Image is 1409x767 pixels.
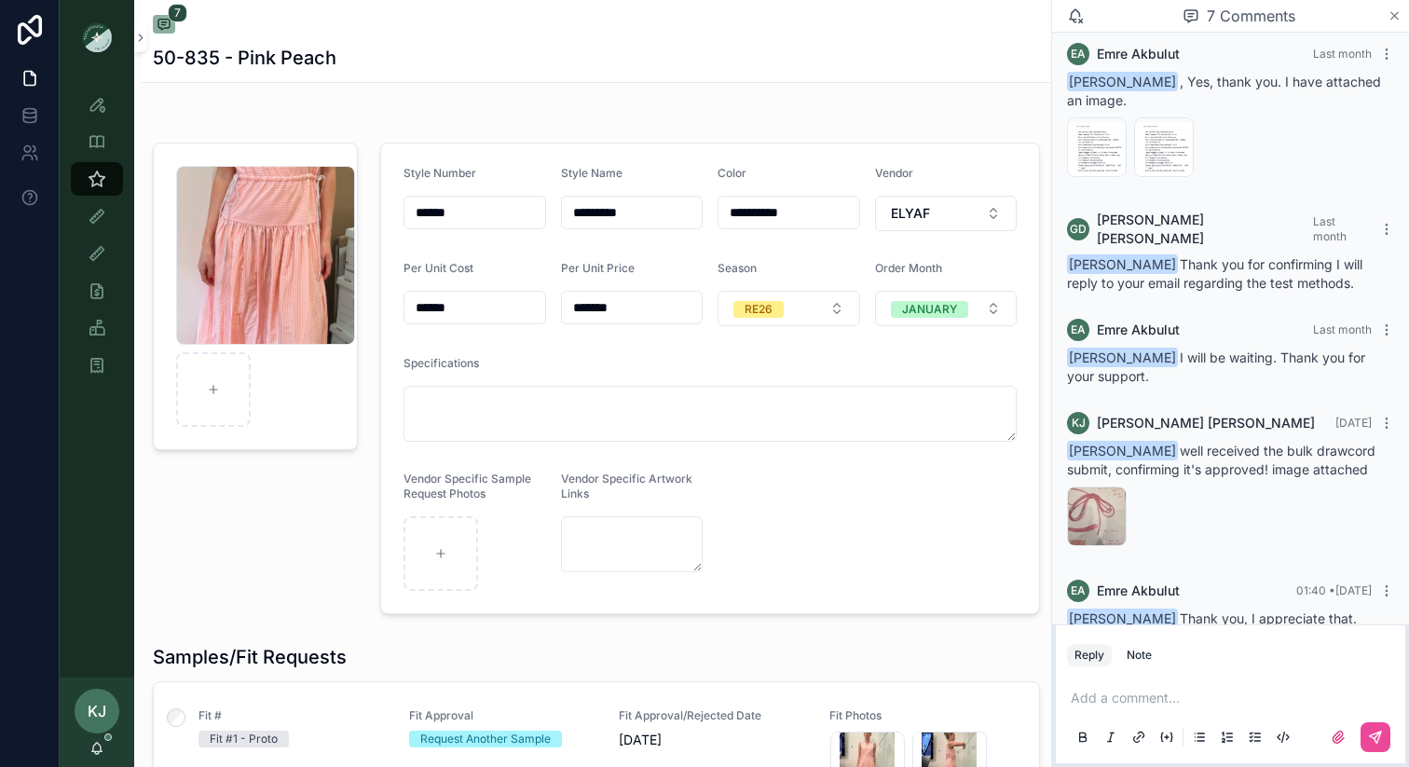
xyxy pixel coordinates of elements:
[718,291,860,326] button: Select Button
[1067,348,1178,367] span: [PERSON_NAME]
[1313,47,1372,61] span: Last month
[153,15,175,37] button: 7
[619,731,807,749] span: [DATE]
[561,166,622,180] span: Style Name
[404,472,531,500] span: Vendor Specific Sample Request Photos
[1067,72,1178,91] span: [PERSON_NAME]
[875,196,1018,231] button: Select Button
[1067,254,1178,274] span: [PERSON_NAME]
[1071,583,1086,598] span: EA
[561,261,635,275] span: Per Unit Price
[1097,414,1315,432] span: [PERSON_NAME] [PERSON_NAME]
[198,708,387,723] span: Fit #
[404,166,476,180] span: Style Number
[718,261,757,275] span: Season
[1097,211,1313,248] span: [PERSON_NAME] [PERSON_NAME]
[1097,582,1180,600] span: Emre Akbulut
[1067,256,1362,291] span: Thank you for confirming I will reply to your email regarding the test methods.
[1207,5,1295,27] span: 7 Comments
[1070,222,1087,237] span: GD
[1067,74,1381,108] span: , Yes, thank you. I have attached an image.
[1127,648,1152,663] div: Note
[60,75,134,406] div: scrollable content
[619,708,807,723] span: Fit Approval/Rejected Date
[875,261,942,275] span: Order Month
[1296,583,1372,597] span: 01:40 • [DATE]
[88,700,106,722] span: KJ
[1313,322,1372,336] span: Last month
[875,166,913,180] span: Vendor
[1067,609,1178,628] span: [PERSON_NAME]
[1067,443,1375,477] span: well received the bulk drawcord submit, confirming it's approved! image attached
[210,731,278,747] div: Fit #1 - Proto
[409,708,597,723] span: Fit Approval
[1071,47,1086,62] span: EA
[404,261,473,275] span: Per Unit Cost
[1119,644,1159,666] button: Note
[82,22,112,52] img: App logo
[153,45,336,71] h1: 50-835 - Pink Peach
[1313,214,1347,243] span: Last month
[1097,321,1180,339] span: Emre Akbulut
[1067,441,1178,460] span: [PERSON_NAME]
[902,301,957,318] div: JANUARY
[404,356,479,370] span: Specifications
[1067,349,1365,384] span: I will be waiting. Thank you for your support.
[718,166,746,180] span: Color
[1067,610,1357,626] span: Thank you, I appreciate that.
[1335,416,1372,430] span: [DATE]
[745,301,773,318] div: RE26
[561,472,692,500] span: Vendor Specific Artwork Links
[168,4,187,22] span: 7
[1067,644,1112,666] button: Reply
[420,731,551,747] div: Request Another Sample
[1071,322,1086,337] span: EA
[153,644,347,670] h1: Samples/Fit Requests
[1072,416,1086,431] span: KJ
[1097,45,1180,63] span: Emre Akbulut
[875,291,1018,326] button: Select Button
[829,708,1018,723] span: Fit Photos
[891,204,930,223] span: ELYAF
